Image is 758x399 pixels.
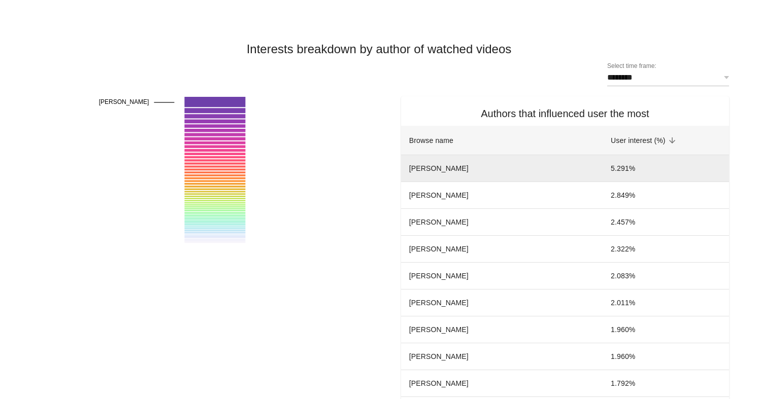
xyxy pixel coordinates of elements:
label: Select time frame: [607,62,729,70]
td: [PERSON_NAME] [401,182,603,209]
h3: Authors that influenced user the most [401,106,729,121]
span: User interest (%) [611,134,679,147]
td: 1.792% [603,370,729,397]
text: [PERSON_NAME] [99,98,149,105]
td: 2.011% [603,289,729,316]
td: 2.457% [603,209,729,236]
td: 1.960% [603,316,729,343]
td: 2.849% [603,182,729,209]
td: [PERSON_NAME] [401,263,603,289]
td: [PERSON_NAME] [401,155,603,182]
td: [PERSON_NAME] [401,370,603,397]
th: Browse name [401,126,603,155]
td: [PERSON_NAME] [401,289,603,316]
td: [PERSON_NAME] [401,236,603,263]
td: [PERSON_NAME] [401,316,603,343]
td: 1.960% [603,343,729,370]
td: 2.322% [603,236,729,263]
td: 5.291% [603,155,729,182]
td: [PERSON_NAME] [401,343,603,370]
td: 2.083% [603,263,729,289]
h2: Interests breakdown by author of watched videos [247,41,512,57]
td: [PERSON_NAME] [401,209,603,236]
